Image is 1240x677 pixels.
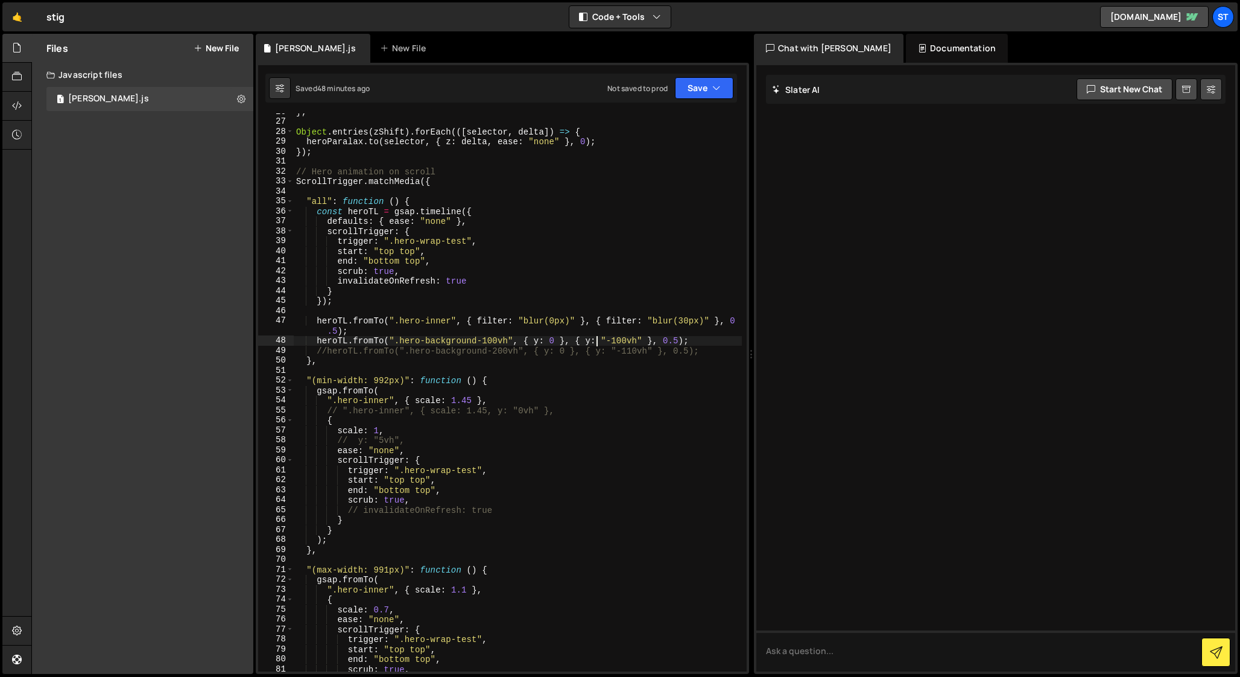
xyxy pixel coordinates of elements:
button: Save [675,77,733,99]
div: 50 [258,355,294,366]
button: Code + Tools [569,6,671,28]
div: 73 [258,585,294,595]
div: 76 [258,614,294,625]
div: Chat with [PERSON_NAME] [754,34,903,63]
div: 65 [258,505,294,515]
div: 48 minutes ago [317,83,370,94]
div: 41 [258,256,294,266]
div: 60 [258,455,294,465]
div: 53 [258,386,294,396]
div: Documentation [906,34,1008,63]
div: 29 [258,136,294,147]
button: New File [194,43,239,53]
div: 38 [258,226,294,237]
div: 62 [258,475,294,485]
div: 54 [258,395,294,405]
button: Start new chat [1077,78,1172,100]
div: 55 [258,405,294,416]
div: 57 [258,425,294,436]
div: [PERSON_NAME].js [275,42,356,54]
div: 79 [258,644,294,655]
div: 39 [258,236,294,246]
div: Not saved to prod [607,83,668,94]
div: 78 [258,634,294,644]
div: 63 [258,485,294,495]
div: 69 [258,545,294,555]
div: 59 [258,445,294,456]
div: 44 [258,286,294,296]
div: 61 [258,465,294,475]
div: 66 [258,515,294,525]
div: 32 [258,167,294,177]
div: 52 [258,375,294,386]
div: Saved [296,83,370,94]
div: 27 [258,116,294,127]
div: 64 [258,495,294,505]
div: 49 [258,346,294,356]
span: 1 [57,95,64,105]
div: New File [380,42,431,54]
div: 36 [258,206,294,217]
div: 16026/42920.js [46,87,253,111]
div: Javascript files [32,63,253,87]
div: [PERSON_NAME].js [68,94,149,104]
div: 75 [258,605,294,615]
a: 🤙 [2,2,32,31]
div: 71 [258,565,294,575]
div: 28 [258,127,294,137]
div: 70 [258,555,294,565]
div: 56 [258,415,294,425]
div: 37 [258,216,294,226]
h2: Files [46,42,68,55]
div: 74 [258,594,294,605]
div: 81 [258,664,294,675]
div: 34 [258,186,294,197]
div: 46 [258,306,294,316]
div: 68 [258,535,294,545]
div: 35 [258,196,294,206]
div: 47 [258,316,294,335]
div: 80 [258,654,294,664]
a: St [1212,6,1234,28]
div: 67 [258,525,294,535]
div: stig [46,10,65,24]
div: 31 [258,156,294,167]
div: 77 [258,625,294,635]
div: 48 [258,335,294,346]
a: [DOMAIN_NAME] [1100,6,1209,28]
div: 42 [258,266,294,276]
h2: Slater AI [772,84,820,95]
div: 33 [258,176,294,186]
div: 72 [258,574,294,585]
div: 43 [258,276,294,286]
div: 30 [258,147,294,157]
div: 45 [258,296,294,306]
div: 58 [258,435,294,445]
div: 40 [258,246,294,256]
div: 51 [258,366,294,376]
